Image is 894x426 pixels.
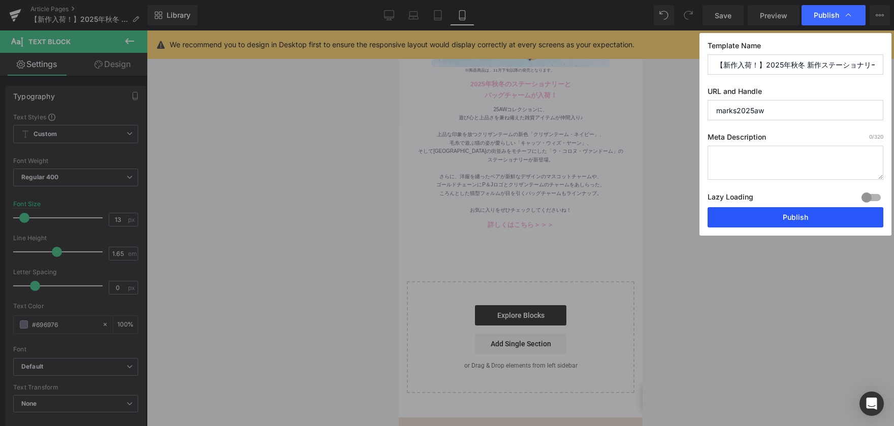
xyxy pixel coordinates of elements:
p: or Drag & Drop elements from left sidebar [24,332,219,339]
span: 0 [869,134,872,140]
div: Open Intercom Messenger [859,391,884,416]
b: バッグチャームが入荷！ [86,61,158,69]
label: URL and Handle [708,87,883,100]
b: 2025年秋冬のステーショナリーと [72,50,172,57]
a: Add Single Section [76,303,168,323]
p: ※陶器商品は、11月下旬以降の発売となります。 [66,37,229,43]
label: Lazy Loading [708,190,753,207]
a: 詳しくはこちら＞＞＞ [89,190,155,198]
a: Explore Blocks [76,275,168,295]
span: Publish [814,11,839,20]
button: Publish [708,207,883,227]
label: Meta Description [708,133,883,146]
label: Template Name [708,41,883,54]
span: /320 [869,134,883,140]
